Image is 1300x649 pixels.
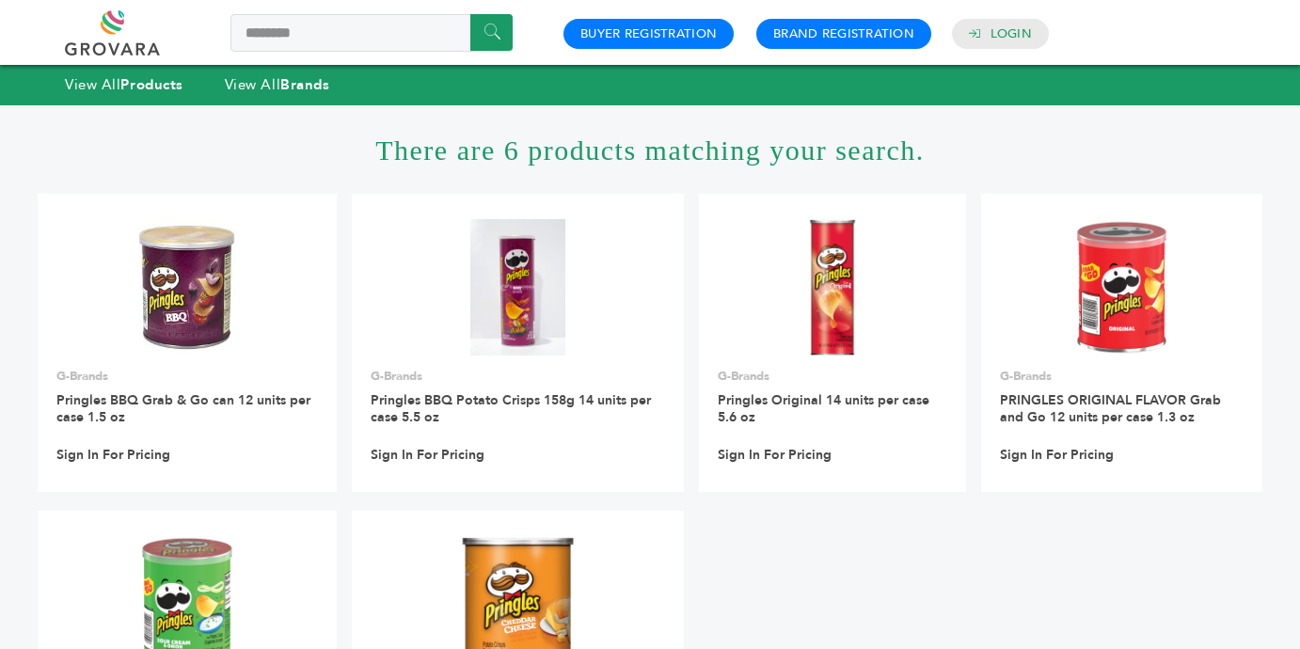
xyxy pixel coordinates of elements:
a: Pringles Original 14 units per case 5.6 oz [718,391,929,426]
a: View AllBrands [225,75,330,94]
strong: Products [120,75,182,94]
a: Brand Registration [773,25,914,42]
p: G-Brands [1000,368,1244,385]
p: G-Brands [371,368,665,385]
input: Search a product or brand... [230,14,513,52]
p: G-Brands [718,368,948,385]
a: Login [991,25,1032,42]
a: Pringles BBQ Grab & Go can 12 units per case 1.5 oz [56,391,310,426]
a: Pringles BBQ Potato Crisps 158g 14 units per case 5.5 oz [371,391,651,426]
a: Buyer Registration [580,25,717,42]
a: Sign In For Pricing [718,447,832,464]
p: G-Brands [56,368,318,385]
a: Sign In For Pricing [371,447,484,464]
img: Pringles BBQ Potato Crisps 158g 14 units per case 5.5 oz [470,219,565,355]
img: Pringles Original 14 units per case 5.6 oz [765,219,901,356]
strong: Brands [280,75,329,94]
a: View AllProducts [65,75,183,94]
a: Sign In For Pricing [1000,447,1114,464]
h1: There are 6 products matching your search. [38,105,1262,194]
a: Sign In For Pricing [56,447,170,464]
img: Pringles BBQ Grab & Go can 12 units per case 1.5 oz [119,219,256,356]
img: PRINGLES ORIGINAL FLAVOR Grab and Go 12 units per case 1.3 oz [1054,219,1190,356]
a: PRINGLES ORIGINAL FLAVOR Grab and Go 12 units per case 1.3 oz [1000,391,1221,426]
